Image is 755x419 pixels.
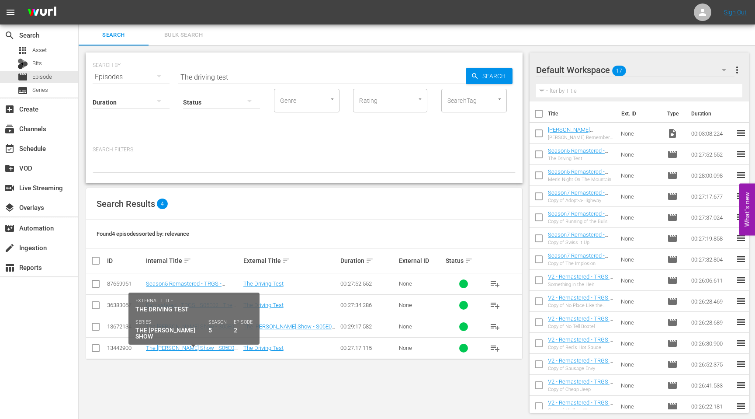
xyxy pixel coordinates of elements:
div: Internal Title [146,255,241,266]
button: playlist_add [485,316,506,337]
td: 00:27:52.552 [688,144,736,165]
td: 00:26:28.689 [688,312,736,333]
span: Episode [667,401,678,412]
div: The Driving Test [548,156,614,161]
a: V2 - Remastered - TRGS - S11E10 - Something in the Heir [548,273,613,293]
div: Copy of Sausage Envy [548,366,614,371]
div: 00:27:34.286 [340,302,396,308]
button: playlist_add [485,273,506,294]
span: playlist_add [490,300,500,311]
div: External Title [243,255,338,266]
div: None [399,302,443,308]
span: Episode [667,359,678,370]
td: 00:26:41.533 [688,375,736,396]
button: Open [328,95,336,103]
td: None [617,249,664,270]
a: Season5 Remastered - TRGS - S05E01 - Men's Night On The Mountain [548,168,608,188]
span: Episode [667,317,678,328]
span: VOD [4,163,15,174]
td: 00:26:52.375 [688,354,736,375]
button: Open Feedback Widget [739,184,755,236]
span: playlist_add [490,343,500,353]
span: more_vert [732,65,742,75]
div: Something in the Heir [548,282,614,287]
td: None [617,144,664,165]
td: None [617,396,664,417]
div: Copy of No Tell Boatel [548,324,614,329]
td: 00:27:17.677 [688,186,736,207]
div: Copy of Running of the Bulls [548,219,614,224]
a: V2 - Remastered - TRGS - S13E06 - Mailbox Wars [548,399,613,412]
span: Episode [32,73,52,81]
span: reorder [736,170,746,180]
p: Search Filters: [93,146,516,154]
td: 00:27:37.024 [688,207,736,228]
th: Ext. ID [616,101,662,126]
a: The Driving Test [243,302,284,308]
span: Episode [667,275,678,286]
div: Copy of Cheap Jeep [548,387,614,392]
a: Sign Out [724,9,747,16]
span: Asset [17,45,28,56]
a: Remastered - TRGS - S05E02 - The Driving Test [146,302,236,315]
div: Copy of No Place Like the Home [548,303,614,308]
span: Schedule [4,143,15,154]
td: 00:26:28.469 [688,291,736,312]
span: Video [667,128,678,139]
span: Channels [4,124,15,134]
td: None [617,291,664,312]
span: Episode [17,72,28,82]
span: reorder [736,191,746,201]
span: Search [479,68,513,84]
span: Bits [32,59,42,68]
div: Men's Night On The Mountain [548,177,614,182]
div: ID [107,257,143,264]
td: 00:26:06.611 [688,270,736,291]
span: Search Results [97,199,155,209]
th: Type [662,101,686,126]
button: Open [416,95,424,103]
td: 00:26:30.900 [688,333,736,354]
span: Asset [32,46,47,55]
span: Episode [667,338,678,349]
span: Search [4,30,15,41]
span: reorder [736,233,746,243]
td: None [617,333,664,354]
a: V2 - Remastered - TRGS - S15E04 - No Tell Boatel [548,315,613,328]
a: Season5 Remastered - TRGS - S05E02 - The Driving Test [548,147,608,167]
span: 4 [157,199,168,209]
button: Search [466,68,513,84]
span: Found 4 episodes sorted by: relevance [97,230,189,237]
div: [PERSON_NAME] Remembers [PERSON_NAME] [548,135,614,140]
span: Bulk Search [154,30,213,40]
button: playlist_add [485,295,506,316]
a: The [PERSON_NAME] Show - S05E02 - The Driving Test - SAMSUNG [146,323,240,336]
span: Live Streaming [4,183,15,193]
div: None [399,280,443,287]
a: Season7 Remastered - TRGS - S07E03 - The Implosion [548,252,608,272]
div: 36383067 [107,302,143,308]
div: Status [446,255,482,266]
button: playlist_add [485,338,506,359]
a: The Driving Test [243,345,284,351]
a: Season7 Remastered - TRGS - S07E04 - Adopt-a-Highway [548,189,611,209]
a: V2 - Remastered - TRGS - S10E01 - Sausage Envy [548,357,613,370]
span: Episode [667,191,678,202]
th: Title [548,101,616,126]
div: Copy of Red's Hot Sauce [548,345,614,350]
span: reorder [736,275,746,285]
span: playlist_add [490,279,500,289]
span: Overlays [4,203,15,213]
span: Episode [667,233,678,244]
div: External ID [399,257,443,264]
span: Automation [4,223,15,234]
td: 00:28:00.098 [688,165,736,186]
span: reorder [736,128,746,138]
td: 00:27:32.804 [688,249,736,270]
td: None [617,312,664,333]
div: None [399,323,443,330]
td: 00:03:08.224 [688,123,736,144]
div: 13672134 [107,323,143,330]
th: Duration [686,101,738,126]
span: reorder [736,380,746,390]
